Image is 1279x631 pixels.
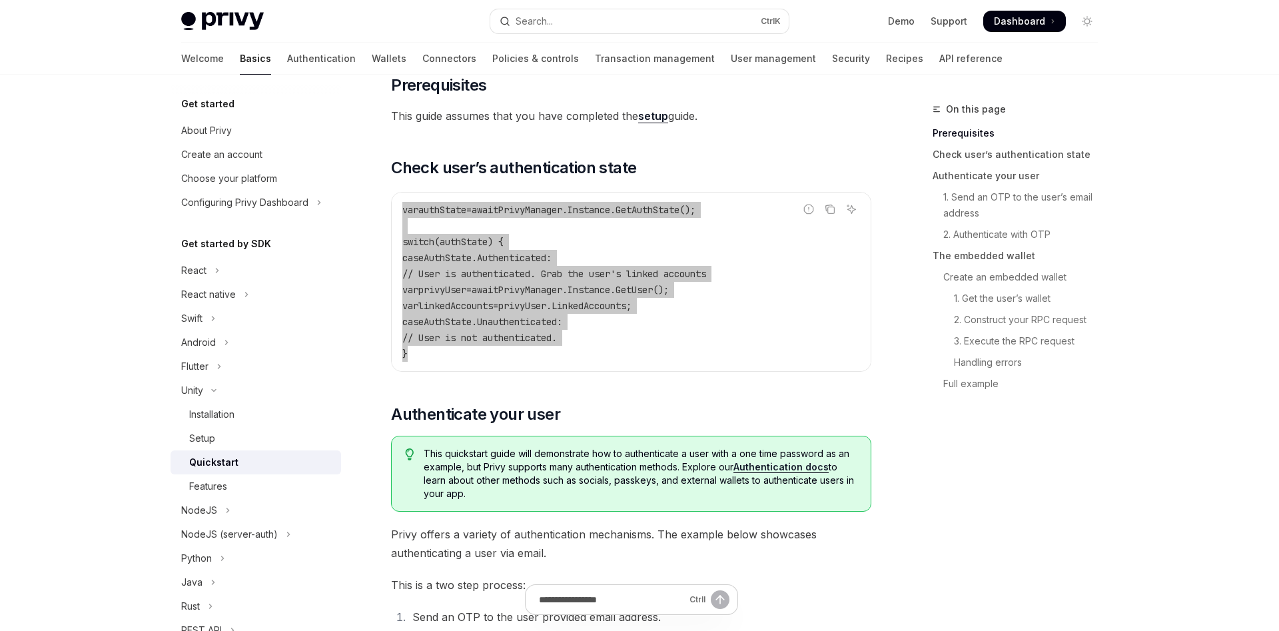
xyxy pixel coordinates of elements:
[653,284,669,296] span: ();
[181,236,271,252] h5: Get started by SDK
[181,96,234,112] h5: Get started
[171,570,341,594] button: Toggle Java section
[477,316,557,328] span: Unauthenticated
[171,330,341,354] button: Toggle Android section
[181,12,264,31] img: light logo
[181,287,236,303] div: React native
[562,284,568,296] span: .
[595,43,715,75] a: Transaction management
[679,204,695,216] span: ();
[391,576,871,594] span: This is a two step process:
[402,204,418,216] span: var
[472,252,477,264] span: .
[498,300,546,312] span: privyUser
[539,585,684,614] input: Ask a question...
[418,300,493,312] span: linkedAccounts
[171,307,341,330] button: Toggle Swift section
[490,9,789,33] button: Open search
[171,522,341,546] button: Toggle NodeJS (server-auth) section
[994,15,1045,28] span: Dashboard
[402,332,557,344] span: // User is not authenticated.
[181,502,217,518] div: NodeJS
[181,263,207,279] div: React
[472,316,477,328] span: .
[424,252,472,264] span: AuthState
[568,204,610,216] span: Instance
[466,284,472,296] span: =
[391,404,560,425] span: Authenticate your user
[424,316,472,328] span: AuthState
[472,284,498,296] span: await
[821,201,839,218] button: Copy the contents from the code block
[189,430,215,446] div: Setup
[933,309,1108,330] a: 2. Construct your RPC request
[933,267,1108,288] a: Create an embedded wallet
[933,144,1108,165] a: Check user’s authentication state
[843,201,860,218] button: Ask AI
[761,16,781,27] span: Ctrl K
[733,461,829,473] a: Authentication docs
[557,316,562,328] span: :
[189,406,234,422] div: Installation
[946,101,1006,117] span: On this page
[402,300,418,312] span: var
[171,474,341,498] a: Features
[562,204,568,216] span: .
[424,447,857,500] span: This quickstart guide will demonstrate how to authenticate a user with a one time password as an ...
[933,330,1108,352] a: 3. Execute the RPC request
[933,224,1108,245] a: 2. Authenticate with OTP
[493,300,498,312] span: =
[181,358,209,374] div: Flutter
[731,43,816,75] a: User management
[181,195,308,211] div: Configuring Privy Dashboard
[372,43,406,75] a: Wallets
[626,300,632,312] span: ;
[391,107,871,125] span: This guide assumes that you have completed the guide.
[181,311,203,326] div: Swift
[181,171,277,187] div: Choose your platform
[405,448,414,460] svg: Tip
[181,574,203,590] div: Java
[516,13,553,29] div: Search...
[546,300,552,312] span: .
[1076,11,1098,32] button: Toggle dark mode
[189,478,227,494] div: Features
[171,450,341,474] a: Quickstart
[181,43,224,75] a: Welcome
[638,109,668,123] a: setup
[498,204,562,216] span: PrivyManager
[181,147,262,163] div: Create an account
[616,284,653,296] span: GetUser
[418,284,466,296] span: privyUser
[391,157,636,179] span: Check user’s authentication state
[402,236,434,248] span: switch
[492,43,579,75] a: Policies & controls
[181,598,200,614] div: Rust
[171,259,341,283] button: Toggle React section
[181,382,203,398] div: Unity
[402,348,408,360] span: }
[171,119,341,143] a: About Privy
[422,43,476,75] a: Connectors
[171,546,341,570] button: Toggle Python section
[933,123,1108,144] a: Prerequisites
[933,165,1108,187] a: Authenticate your user
[391,75,486,96] span: Prerequisites
[568,284,610,296] span: Instance
[933,245,1108,267] a: The embedded wallet
[181,550,212,566] div: Python
[402,268,706,280] span: // User is authenticated. Grab the user's linked accounts
[888,15,915,28] a: Demo
[181,123,232,139] div: About Privy
[440,236,488,248] span: authState
[477,252,546,264] span: Authenticated
[933,187,1108,224] a: 1. Send an OTP to the user’s email address
[402,252,424,264] span: case
[171,402,341,426] a: Installation
[171,354,341,378] button: Toggle Flutter section
[472,204,498,216] span: await
[171,167,341,191] a: Choose your platform
[171,498,341,522] button: Toggle NodeJS section
[711,590,729,609] button: Send message
[181,526,278,542] div: NodeJS (server-auth)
